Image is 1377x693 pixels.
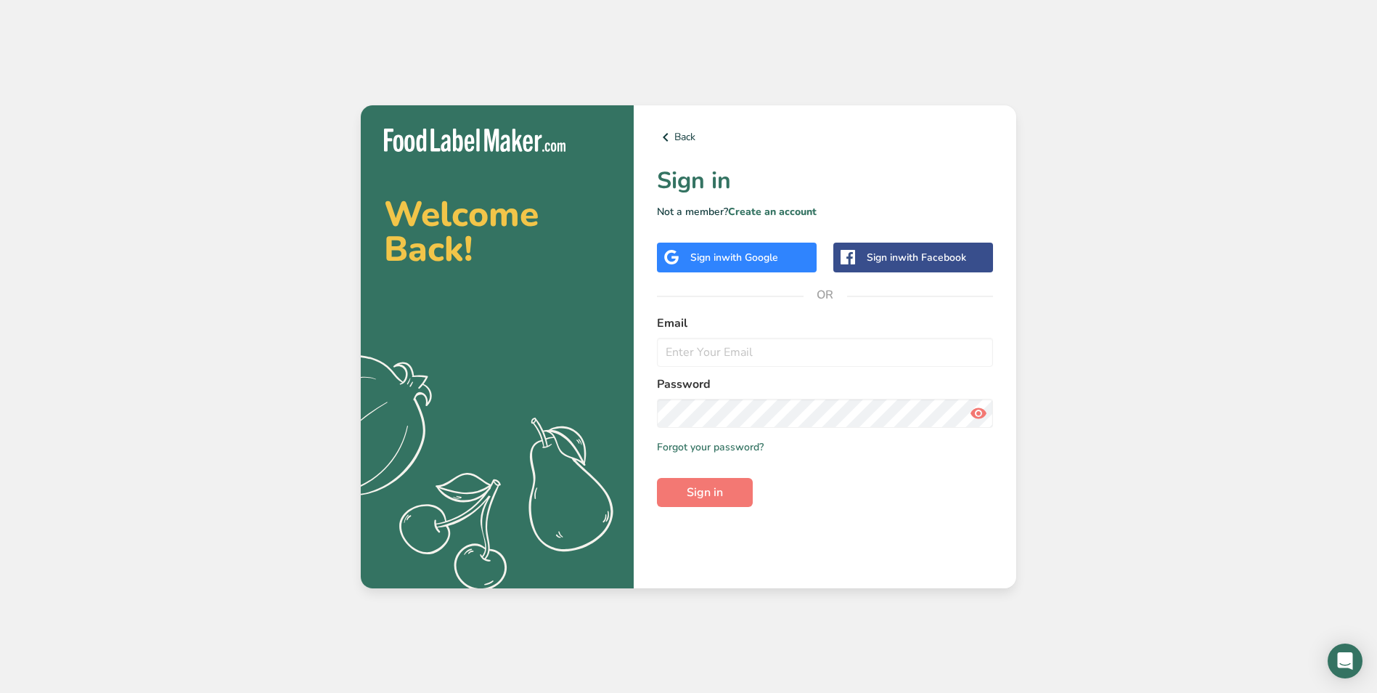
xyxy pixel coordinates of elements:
[687,484,723,501] span: Sign in
[722,251,778,264] span: with Google
[384,197,610,267] h2: Welcome Back!
[657,376,993,393] label: Password
[657,338,993,367] input: Enter Your Email
[690,250,778,265] div: Sign in
[657,439,764,455] a: Forgot your password?
[657,163,993,198] h1: Sign in
[1328,644,1362,678] div: Open Intercom Messenger
[728,205,817,219] a: Create an account
[804,273,847,317] span: OR
[867,250,966,265] div: Sign in
[384,129,565,153] img: Food Label Maker
[898,251,966,264] span: with Facebook
[657,315,993,332] label: Email
[657,129,993,146] a: Back
[657,204,993,219] p: Not a member?
[657,478,753,507] button: Sign in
